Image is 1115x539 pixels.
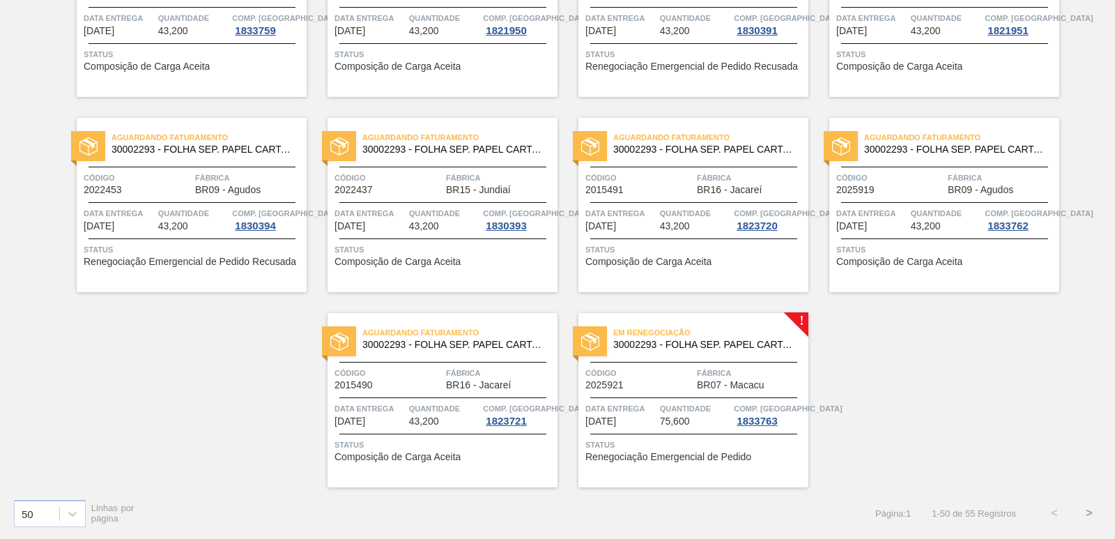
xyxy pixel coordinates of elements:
span: Data entrega [836,11,907,25]
span: 2015490 [334,380,373,390]
a: Comp. [GEOGRAPHIC_DATA]1823720 [734,206,805,231]
span: 22/10/2025 [836,221,867,231]
span: Status [585,47,805,61]
span: Data entrega [585,11,656,25]
span: Comp. Carga [985,206,1093,220]
span: 2015491 [585,185,624,195]
span: Aguardando Faturamento [864,130,1059,144]
span: Status [334,243,554,257]
span: BR09 - Agudos [948,185,1013,195]
span: 43,200 [409,26,439,36]
div: 1830393 [483,220,529,231]
span: 75,600 [660,416,690,427]
button: > [1072,496,1107,531]
a: !statusEm renegociação30002293 - FOLHA SEP. PAPEL CARTAO 1200x1000M 350gCódigo2025921FábricaBR07 ... [557,313,808,487]
span: 43,200 [409,221,439,231]
a: Comp. [GEOGRAPHIC_DATA]1821951 [985,11,1056,36]
span: Quantidade [409,206,480,220]
div: 1833759 [232,25,278,36]
a: Comp. [GEOGRAPHIC_DATA]1823721 [483,402,554,427]
span: 30002293 - FOLHA SEP. PAPEL CARTAO 1200x1000M 350g [111,144,295,155]
span: Status [836,243,1056,257]
span: 30002293 - FOLHA SEP. PAPEL CARTAO 1200x1000M 350g [864,144,1048,155]
span: Linhas por página [91,503,134,524]
span: Comp. Carga [483,206,591,220]
span: 20/10/2025 [585,221,616,231]
a: Comp. [GEOGRAPHIC_DATA]1833763 [734,402,805,427]
span: 2022453 [84,185,122,195]
a: statusAguardando Faturamento30002293 - FOLHA SEP. PAPEL CARTAO 1200x1000M 350gCódigo2022437Fábric... [307,118,557,292]
button: < [1037,496,1072,531]
span: 43,200 [660,26,690,36]
div: 1821951 [985,25,1031,36]
span: Código [585,171,693,185]
span: Comp. Carga [734,11,842,25]
span: 20/10/2025 [334,221,365,231]
span: Status [836,47,1056,61]
span: Código [334,366,443,380]
span: 43,200 [660,221,690,231]
span: Quantidade [660,402,731,416]
span: Data entrega [84,11,155,25]
span: 43,200 [158,221,188,231]
span: 30002293 - FOLHA SEP. PAPEL CARTAO 1200x1000M 350g [362,340,546,350]
div: 1821950 [483,25,529,36]
span: Comp. Carga [483,11,591,25]
span: Data entrega [334,206,406,220]
span: 24/10/2025 [585,416,616,427]
div: 1823720 [734,220,780,231]
span: BR07 - Macacu [697,380,764,390]
span: Renegociação Emergencial de Pedido Recusada [84,257,296,267]
span: Composição de Carga Aceita [84,61,210,72]
span: Data entrega [585,206,656,220]
span: 17/10/2025 [836,26,867,36]
span: Fábrica [446,171,554,185]
span: Comp. Carga [734,402,842,416]
span: Comp. Carga [483,402,591,416]
span: 43,200 [409,416,439,427]
span: Aguardando Faturamento [362,130,557,144]
a: statusAguardando Faturamento30002293 - FOLHA SEP. PAPEL CARTAO 1200x1000M 350gCódigo2015490Fábric... [307,313,557,487]
span: Data entrega [84,206,155,220]
span: Quantidade [158,206,229,220]
span: Quantidade [409,11,480,25]
span: Quantidade [660,11,731,25]
span: 2025919 [836,185,875,195]
span: Renegociação Emergencial de Pedido Recusada [585,61,798,72]
span: Status [334,47,554,61]
span: Aguardando Faturamento [111,130,307,144]
a: Comp. [GEOGRAPHIC_DATA]1830391 [734,11,805,36]
span: Comp. Carga [734,206,842,220]
span: BR09 - Agudos [195,185,261,195]
span: Data entrega [585,402,656,416]
span: Composição de Carga Aceita [334,257,461,267]
img: status [581,333,599,351]
img: status [330,333,348,351]
span: Fábrica [697,171,805,185]
span: 20/10/2025 [84,221,114,231]
span: Fábrica [446,366,554,380]
span: 17/10/2025 [585,26,616,36]
span: Fábrica [948,171,1056,185]
span: Código [334,171,443,185]
span: Código [585,366,693,380]
span: 43,200 [911,221,941,231]
span: Quantidade [911,11,982,25]
div: 1830391 [734,25,780,36]
img: status [581,137,599,155]
span: 1 - 50 de 55 Registros [932,508,1016,519]
img: status [832,137,850,155]
span: 15/10/2025 [84,26,114,36]
span: Status [84,243,303,257]
span: Quantidade [911,206,982,220]
span: 30002293 - FOLHA SEP. PAPEL CARTAO 1200x1000M 350g [613,144,797,155]
span: Aguardando Faturamento [613,130,808,144]
div: 1833762 [985,220,1031,231]
div: 1823721 [483,416,529,427]
span: Código [836,171,944,185]
span: Código [84,171,192,185]
span: Fábrica [697,366,805,380]
span: Composição de Carga Aceita [585,257,712,267]
span: Status [585,438,805,452]
a: Comp. [GEOGRAPHIC_DATA]1830393 [483,206,554,231]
